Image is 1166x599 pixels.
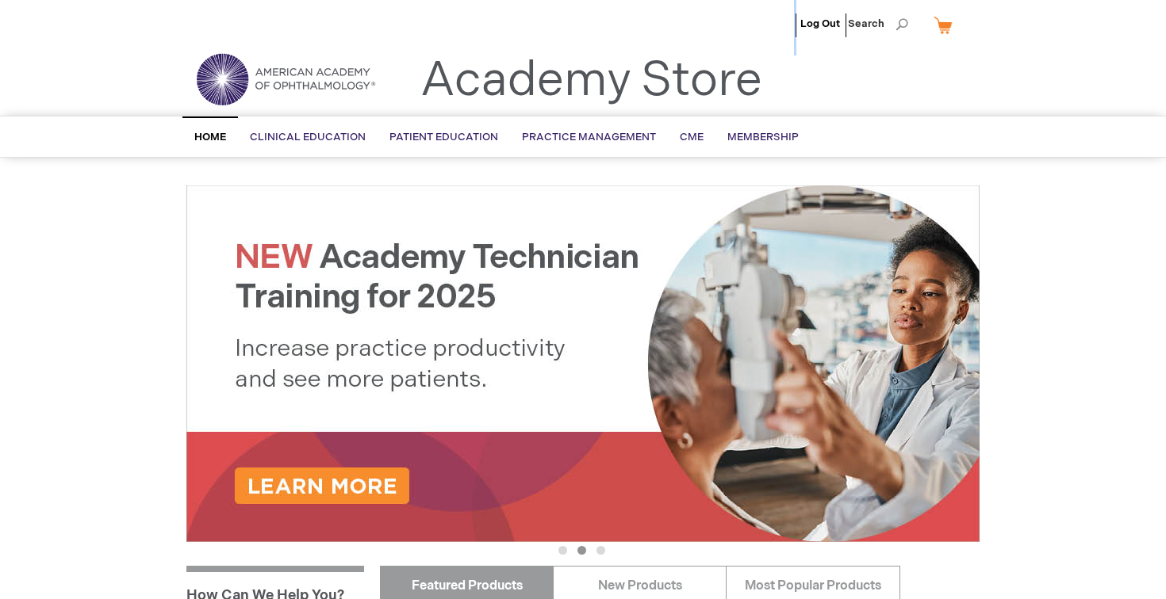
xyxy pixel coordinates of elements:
button: 1 of 3 [558,546,567,555]
span: Home [194,131,226,143]
a: Academy Store [420,52,762,109]
a: Log Out [800,17,840,30]
span: Membership [727,131,799,143]
button: 3 of 3 [596,546,605,555]
button: 2 of 3 [577,546,586,555]
span: Practice Management [522,131,656,143]
span: Search [848,8,908,40]
span: CME [680,131,704,143]
span: Patient Education [389,131,498,143]
span: Clinical Education [250,131,366,143]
